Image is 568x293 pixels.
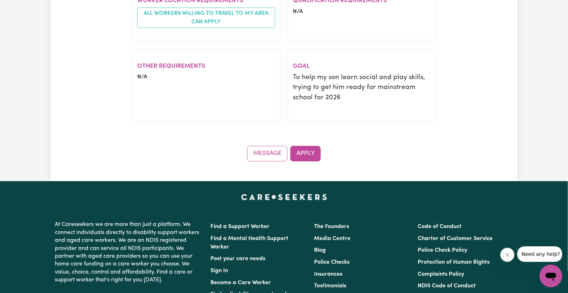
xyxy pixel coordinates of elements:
h2: Other requirements [137,62,275,70]
a: Complaints Policy [418,271,464,277]
a: Sign In [210,268,228,274]
button: Contact job poster [247,146,288,161]
a: Code of Conduct [418,224,462,229]
p: At Careseekers we are more than just a platform. We connect individuals directly to disability su... [55,218,202,287]
a: Police Checks [314,259,349,265]
span: N/A [137,74,147,80]
span: N/A [293,9,303,14]
a: The Founders [314,224,349,229]
a: Police Check Policy [418,247,468,253]
a: Find a Support Worker [210,224,269,229]
a: Protection of Human Rights [418,259,490,265]
a: Post your care needs [210,256,265,262]
h2: Goal [293,62,431,70]
a: NDIS Code of Conduct [418,283,476,289]
p: To help my son learn social and play skills, trying to get him ready for mainstream school for 2026 [293,73,431,103]
a: Media Centre [314,236,350,241]
a: Insurances [314,271,342,277]
iframe: Close message [500,248,515,262]
a: Blog [314,247,326,253]
iframe: Message from company [517,246,562,262]
button: Apply for this job [290,146,321,161]
span: All workers willing to travel to my area can apply [137,7,275,28]
a: Testimonials [314,283,346,289]
a: Charter of Customer Service [418,236,493,241]
a: Find a Mental Health Support Worker [210,236,288,250]
iframe: Button to launch messaging window [540,265,562,287]
a: Careseekers home page [241,194,327,199]
a: Become a Care Worker [210,280,271,286]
